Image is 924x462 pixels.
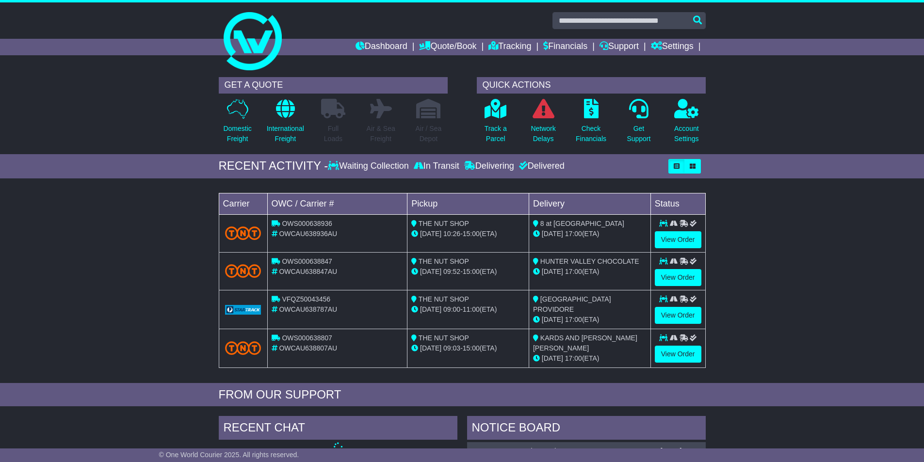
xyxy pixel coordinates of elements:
div: Delivered [517,161,565,172]
div: GET A QUOTE [219,77,448,94]
p: Air / Sea Depot [416,124,442,144]
div: QUICK ACTIONS [477,77,706,94]
div: RECENT CHAT [219,416,457,442]
div: (ETA) [533,353,647,364]
p: Account Settings [674,124,699,144]
span: [DATE] [542,354,563,362]
div: FROM OUR SUPPORT [219,388,706,402]
span: [DATE] [420,230,441,238]
span: [DATE] [542,316,563,323]
span: THE NUT SHOP [419,295,469,303]
p: Domestic Freight [223,124,251,144]
div: NOTICE BOARD [467,416,706,442]
a: View Order [655,269,701,286]
div: Waiting Collection [328,161,411,172]
p: Full Loads [321,124,345,144]
span: OWCAU638936AU [279,230,337,238]
a: DomesticFreight [223,98,252,149]
span: 09:00 [443,305,460,313]
span: 09:03 [443,344,460,352]
p: Network Delays [531,124,555,144]
span: OWCAU638787AU [279,305,337,313]
span: 17:00 [565,268,582,275]
td: Delivery [529,193,650,214]
span: OWS000638807 [282,334,332,342]
a: Tracking [488,39,531,55]
a: CheckFinancials [575,98,607,149]
div: - (ETA) [411,304,525,315]
a: OWCAU635497AU [472,447,530,455]
span: 10:26 [443,230,460,238]
span: © One World Courier 2025. All rights reserved. [159,451,299,459]
span: 143453 [532,447,555,455]
div: In Transit [411,161,462,172]
span: OWS000638936 [282,220,332,227]
a: Quote/Book [419,39,476,55]
span: [DATE] [542,230,563,238]
div: (ETA) [533,267,647,277]
img: TNT_Domestic.png [225,341,261,354]
span: VFQZ50043456 [282,295,330,303]
a: Track aParcel [484,98,507,149]
div: - (ETA) [411,343,525,353]
div: - (ETA) [411,229,525,239]
span: [DATE] [420,344,441,352]
p: Check Financials [576,124,606,144]
span: 17:00 [565,354,582,362]
a: View Order [655,346,701,363]
span: 17:00 [565,230,582,238]
img: TNT_Domestic.png [225,264,261,277]
span: [DATE] [420,268,441,275]
span: THE NUT SHOP [419,334,469,342]
a: Settings [651,39,694,55]
p: Track a Parcel [485,124,507,144]
div: (ETA) [533,315,647,325]
span: HUNTER VALLEY CHOCOLATE [540,257,639,265]
span: 09:52 [443,268,460,275]
a: NetworkDelays [530,98,556,149]
a: Support [600,39,639,55]
span: THE NUT SHOP [419,257,469,265]
span: [DATE] [420,305,441,313]
a: AccountSettings [674,98,699,149]
a: Dashboard [356,39,407,55]
div: (ETA) [533,229,647,239]
a: View Order [655,231,701,248]
span: KARDS AND [PERSON_NAME] [PERSON_NAME] [533,334,637,352]
span: THE NUT SHOP [419,220,469,227]
span: OWCAU638847AU [279,268,337,275]
span: 8 at [GEOGRAPHIC_DATA] [540,220,624,227]
td: OWC / Carrier # [267,193,407,214]
p: Get Support [627,124,650,144]
img: TNT_Domestic.png [225,226,261,239]
div: Delivering [462,161,517,172]
span: 15:00 [463,344,480,352]
a: InternationalFreight [266,98,305,149]
span: 15:00 [463,230,480,238]
span: 15:00 [463,268,480,275]
span: 17:00 [565,316,582,323]
a: View Order [655,307,701,324]
p: International Freight [267,124,304,144]
a: Financials [543,39,587,55]
span: [GEOGRAPHIC_DATA] PROVIDORE [533,295,611,313]
td: Status [650,193,705,214]
div: - (ETA) [411,267,525,277]
td: Pickup [407,193,529,214]
div: ( ) [472,447,701,455]
span: 11:00 [463,305,480,313]
span: [DATE] [542,268,563,275]
td: Carrier [219,193,267,214]
a: GetSupport [626,98,651,149]
div: [DATE] 10:52 [660,447,700,455]
span: OWS000638847 [282,257,332,265]
span: OWCAU638807AU [279,344,337,352]
div: RECENT ACTIVITY - [219,159,328,173]
img: GetCarrierServiceLogo [225,305,261,315]
p: Air & Sea Freight [367,124,395,144]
